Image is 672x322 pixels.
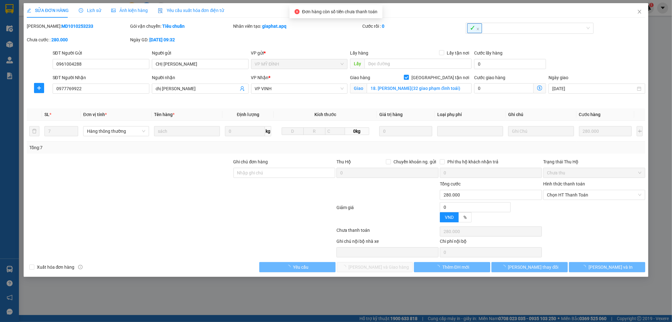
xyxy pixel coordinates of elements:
[474,59,546,69] input: Cước lấy hàng
[435,108,506,121] th: Loại phụ phí
[130,23,232,30] div: Gói vận chuyển:
[111,8,148,13] span: Ảnh kiện hàng
[237,112,259,117] span: Định lượng
[543,158,645,165] div: Trạng thái Thu Hộ
[53,74,149,81] div: SĐT Người Nhận
[336,159,351,164] span: Thu Hộ
[29,144,259,151] div: Tổng: 7
[251,75,269,80] span: VP Nhận
[251,50,348,56] div: VP gửi
[467,23,482,33] span: ✓
[44,112,49,117] span: SL
[547,190,641,200] span: Chọn HT Thanh Toán
[130,36,232,43] div: Ngày GD:
[149,37,175,42] b: [DATE] 09:32
[336,238,439,247] div: Ghi chú nội bộ nhà xe
[367,83,472,93] input: Giao tận nơi
[547,168,641,178] span: Chưa thu
[259,262,336,272] button: Yêu cầu
[265,126,271,136] span: kg
[154,126,220,136] input: VD: Bàn, Ghế
[27,8,31,13] span: edit
[350,59,365,69] span: Lấy
[255,59,344,69] span: VP MỸ ĐÌNH
[442,264,469,271] span: Thêm ĐH mới
[476,27,480,31] span: close
[569,262,645,272] button: [PERSON_NAME] và In
[27,36,129,43] div: Chưa cước :
[286,265,293,269] span: loading
[79,8,101,13] span: Lịch sử
[154,112,175,117] span: Tên hàng
[508,264,559,271] span: [PERSON_NAME] thay đổi
[350,50,368,56] span: Lấy hàng
[474,75,505,80] label: Cước giao hàng
[552,85,636,92] input: Ngày giao
[29,126,39,136] button: delete
[79,8,83,13] span: clock-circle
[53,50,149,56] div: SĐT Người Gửi
[302,9,377,14] span: Đơn hàng còn số tiền chưa thanh toán
[34,83,44,93] button: plus
[579,112,601,117] span: Cước hàng
[233,168,336,178] input: Ghi chú đơn hàng
[51,37,68,42] b: 280.000
[474,50,503,56] label: Cước lấy hàng
[463,215,467,220] span: %
[589,264,633,271] span: [PERSON_NAME] và In
[158,8,163,13] img: icon
[336,227,439,238] div: Chưa thanh toán
[435,265,442,269] span: loading
[414,262,490,272] button: Thêm ĐH mới
[440,181,461,186] span: Tổng cước
[379,126,432,136] input: 0
[282,127,304,135] input: D
[391,158,439,165] span: Chuyển khoản ng. gửi
[345,127,369,135] span: 0kg
[255,84,344,93] span: VP VINH
[549,75,568,80] label: Ngày giao
[262,24,287,29] b: giaphat.apq
[474,83,534,93] input: Cước giao hàng
[295,9,300,14] span: close-circle
[501,265,508,269] span: loading
[440,238,542,247] div: Chi phí nội bộ
[27,23,129,30] div: [PERSON_NAME]:
[158,8,224,13] span: Yêu cầu xuất hóa đơn điện tử
[350,83,367,93] span: Giao
[34,85,44,91] span: plus
[445,158,501,165] span: Phí thu hộ khách nhận trả
[409,74,472,81] span: [GEOGRAPHIC_DATA] tận nơi
[303,127,325,135] input: R
[537,85,542,91] span: dollar-circle
[382,24,384,29] b: 0
[543,181,585,186] label: Hình thức thanh toán
[379,112,403,117] span: Giá trị hàng
[233,159,268,164] label: Ghi chú đơn hàng
[491,262,568,272] button: [PERSON_NAME] thay đổi
[445,215,454,220] span: VND
[83,112,107,117] span: Đơn vị tính
[506,108,577,121] th: Ghi chú
[111,8,116,13] span: picture
[444,50,472,56] span: Lấy tận nơi
[350,75,370,80] span: Giao hàng
[34,264,77,271] span: Xuất hóa đơn hàng
[365,59,472,69] input: Dọc đường
[87,126,145,136] span: Hàng thông thường
[582,265,589,269] span: loading
[27,8,69,13] span: SỬA ĐƠN HÀNG
[637,9,642,14] span: close
[362,23,464,30] div: Cước rồi :
[579,126,632,136] input: 0
[240,86,245,91] span: user-add
[325,127,345,135] input: C
[508,126,574,136] input: Ghi Chú
[293,264,308,271] span: Yêu cầu
[152,74,249,81] div: Người nhận
[337,262,413,272] button: [PERSON_NAME] và Giao hàng
[314,112,336,117] span: Kích thước
[162,24,185,29] b: Tiêu chuẩn
[233,23,361,30] div: Nhân viên tạo:
[336,204,439,225] div: Giảm giá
